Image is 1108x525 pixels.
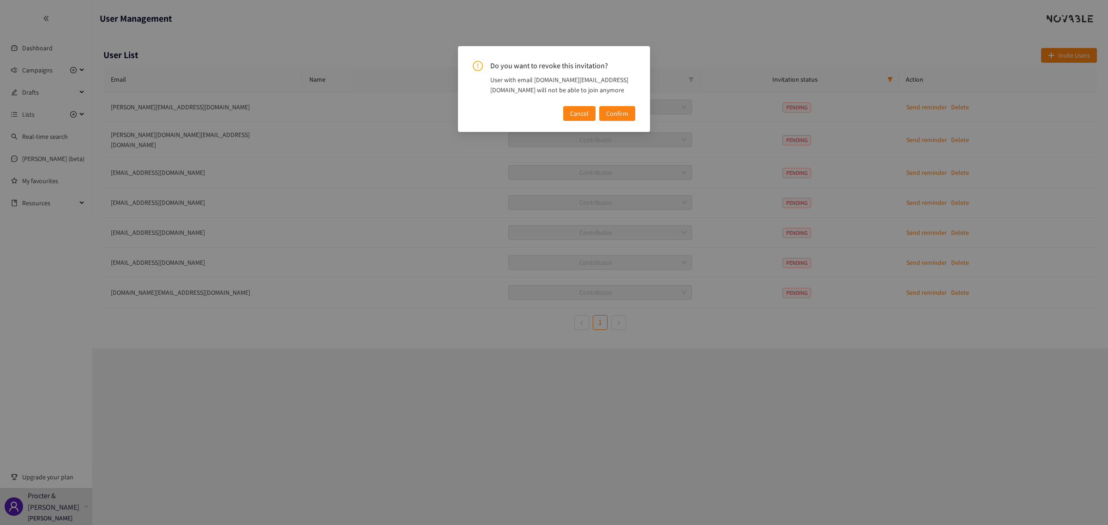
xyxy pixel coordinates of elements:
span: Confirm [606,108,628,119]
button: Confirm [599,106,635,121]
span: Do you want to revoke this invitation? [490,61,635,71]
span: exclamation-circle [473,61,483,71]
span: Cancel [570,108,589,119]
button: Cancel [563,106,596,121]
iframe: Chat Widget [1062,481,1108,525]
div: User with email [DOMAIN_NAME][EMAIL_ADDRESS][DOMAIN_NAME] will not be able to join anymore [490,75,635,95]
